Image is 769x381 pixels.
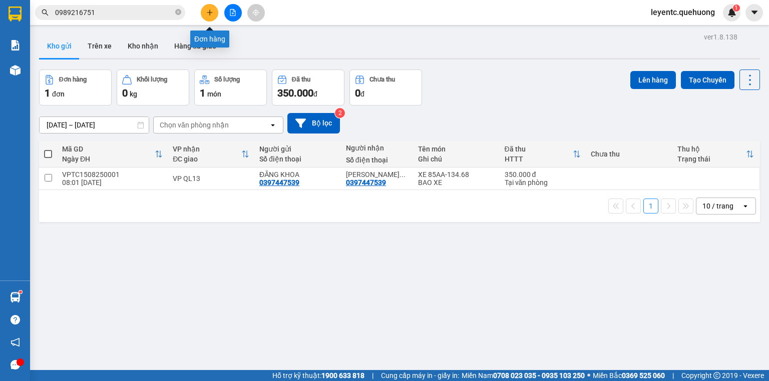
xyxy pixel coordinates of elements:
[643,198,658,213] button: 1
[206,9,213,16] span: plus
[400,170,406,178] span: ...
[259,155,336,163] div: Số điện thoại
[259,145,336,153] div: Người gửi
[57,141,168,167] th: Toggle SortBy
[259,178,299,186] div: 0397447539
[500,141,586,167] th: Toggle SortBy
[505,155,573,163] div: HTTT
[166,34,224,58] button: Hàng đã giao
[10,65,21,75] img: warehouse-icon
[247,4,265,21] button: aim
[587,373,590,377] span: ⚪️
[346,156,408,164] div: Số điện thoại
[372,370,373,381] span: |
[750,8,759,17] span: caret-down
[741,202,749,210] svg: open
[62,178,163,186] div: 08:01 [DATE]
[462,370,585,381] span: Miền Nam
[292,76,310,83] div: Đã thu
[702,201,733,211] div: 10 / trang
[55,7,173,18] input: Tìm tên, số ĐT hoặc mã đơn
[62,155,155,163] div: Ngày ĐH
[727,8,736,17] img: icon-new-feature
[11,315,20,324] span: question-circle
[505,145,573,153] div: Đã thu
[630,71,676,89] button: Lên hàng
[45,87,50,99] span: 1
[734,4,738,11] span: 1
[360,90,364,98] span: đ
[173,155,241,163] div: ĐC giao
[80,34,120,58] button: Trên xe
[287,113,340,133] button: Bộ lọc
[418,170,495,178] div: XE 85AA-134.68
[381,370,459,381] span: Cung cấp máy in - giấy in:
[122,87,128,99] span: 0
[62,145,155,153] div: Mã GD
[272,69,344,105] button: Đã thu350.000đ
[418,145,495,153] div: Tên món
[59,76,87,83] div: Đơn hàng
[160,120,229,130] div: Chọn văn phòng nhận
[272,370,364,381] span: Hỗ trợ kỹ thuật:
[346,170,408,178] div: NGUYỄN ĐĂNG KHOA
[10,292,21,302] img: warehouse-icon
[214,76,240,83] div: Số lượng
[200,87,205,99] span: 1
[194,69,267,105] button: Số lượng1món
[505,178,581,186] div: Tại văn phòng
[369,76,395,83] div: Chưa thu
[175,9,181,15] span: close-circle
[252,9,259,16] span: aim
[269,121,277,129] svg: open
[9,6,22,21] img: logo-vxr
[591,150,667,158] div: Chưa thu
[335,108,345,118] sup: 2
[201,4,218,21] button: plus
[681,71,734,89] button: Tạo Chuyến
[117,69,189,105] button: Khối lượng0kg
[505,170,581,178] div: 350.000 đ
[593,370,665,381] span: Miền Bắc
[10,40,21,50] img: solution-icon
[277,87,313,99] span: 350.000
[643,6,723,18] span: leyentc.quehuong
[120,34,166,58] button: Kho nhận
[173,174,249,182] div: VP QL13
[11,337,20,347] span: notification
[677,155,746,163] div: Trạng thái
[13,64,55,111] b: An Anh Limousine
[39,34,80,58] button: Kho gửi
[704,31,737,42] div: ver 1.8.138
[19,290,22,293] sup: 1
[677,145,746,153] div: Thu hộ
[346,178,386,186] div: 0397447539
[130,90,137,98] span: kg
[418,155,495,163] div: Ghi chú
[175,8,181,17] span: close-circle
[672,370,674,381] span: |
[207,90,221,98] span: món
[733,4,740,11] sup: 1
[622,371,665,379] strong: 0369 525 060
[672,141,759,167] th: Toggle SortBy
[418,178,495,186] div: BAO XE
[321,371,364,379] strong: 1900 633 818
[493,371,585,379] strong: 0708 023 035 - 0935 103 250
[62,170,163,178] div: VPTC1508250001
[349,69,422,105] button: Chưa thu0đ
[355,87,360,99] span: 0
[346,144,408,152] div: Người nhận
[713,372,720,379] span: copyright
[229,9,236,16] span: file-add
[224,4,242,21] button: file-add
[313,90,317,98] span: đ
[259,170,336,178] div: ĐĂNG KHOA
[168,141,254,167] th: Toggle SortBy
[137,76,167,83] div: Khối lượng
[65,14,96,96] b: Biên nhận gởi hàng hóa
[40,117,149,133] input: Select a date range.
[11,360,20,369] span: message
[745,4,763,21] button: caret-down
[52,90,65,98] span: đơn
